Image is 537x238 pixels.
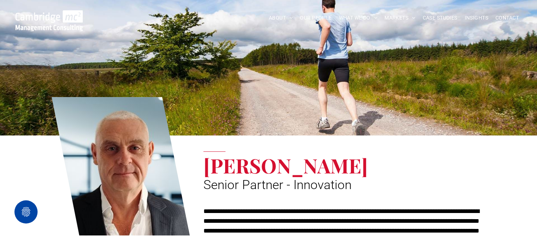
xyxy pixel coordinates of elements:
[461,12,492,24] a: INSIGHTS
[419,12,461,24] a: CASE STUDIES
[203,178,352,192] span: Senior Partner - Innovation
[492,12,523,24] a: CONTACT
[296,12,335,24] a: OUR PEOPLE
[265,12,297,24] a: ABOUT
[381,12,419,24] a: MARKETS
[335,12,381,24] a: WHAT WE DO
[16,10,83,31] img: Go to Homepage
[16,11,83,19] a: Your Business Transformed | Cambridge Management Consulting
[52,96,190,237] a: Matt Lawson | Senior Partner - Innovation | Cambridge Management Consulting
[203,152,368,179] span: [PERSON_NAME]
